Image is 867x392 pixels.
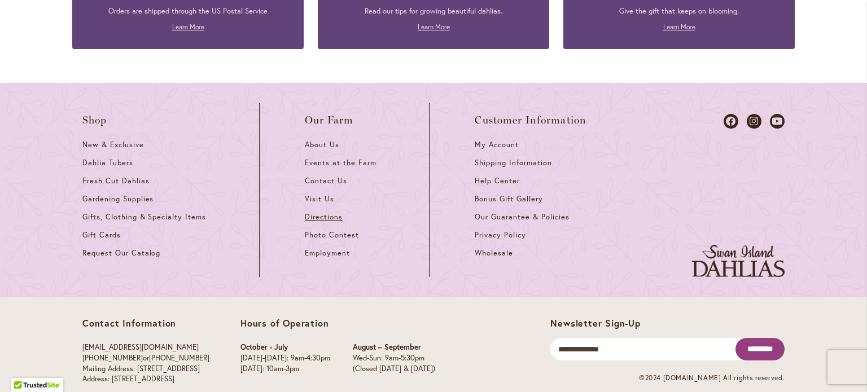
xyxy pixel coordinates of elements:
[82,230,121,240] span: Gift Cards
[418,23,450,31] a: Learn More
[305,212,343,222] span: Directions
[747,114,761,129] a: Dahlias on Instagram
[89,6,287,16] p: Orders are shipped through the US Postal Service
[305,114,353,126] span: Our Farm
[305,248,350,258] span: Employment
[305,230,359,240] span: Photo Contest
[82,194,154,204] span: Gardening Supplies
[475,212,569,222] span: Our Guarantee & Policies
[305,176,347,186] span: Contact Us
[724,114,738,129] a: Dahlias on Facebook
[475,114,586,126] span: Customer Information
[475,194,542,204] span: Bonus Gift Gallery
[475,158,551,168] span: Shipping Information
[580,6,778,16] p: Give the gift that keeps on blooming.
[305,140,339,149] span: About Us
[82,342,199,352] a: [EMAIL_ADDRESS][DOMAIN_NAME]
[82,140,144,149] span: New & Exclusive
[82,342,209,384] p: or Mailing Address: [STREET_ADDRESS] Address: [STREET_ADDRESS]
[770,114,785,129] a: Dahlias on Youtube
[550,317,640,329] span: Newsletter Sign-Up
[240,342,330,353] p: October - July
[335,6,532,16] p: Read our tips for growing beautiful dahlias.
[475,176,520,186] span: Help Center
[475,230,526,240] span: Privacy Policy
[353,342,435,353] p: August – September
[475,248,513,258] span: Wholesale
[172,23,204,31] a: Learn More
[305,158,376,168] span: Events at the Farm
[82,212,206,222] span: Gifts, Clothing & Specialty Items
[82,318,209,329] p: Contact Information
[663,23,695,31] a: Learn More
[475,140,519,149] span: My Account
[240,318,435,329] p: Hours of Operation
[82,158,133,168] span: Dahlia Tubers
[82,114,107,126] span: Shop
[305,194,334,204] span: Visit Us
[82,176,150,186] span: Fresh Cut Dahlias
[82,248,160,258] span: Request Our Catalog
